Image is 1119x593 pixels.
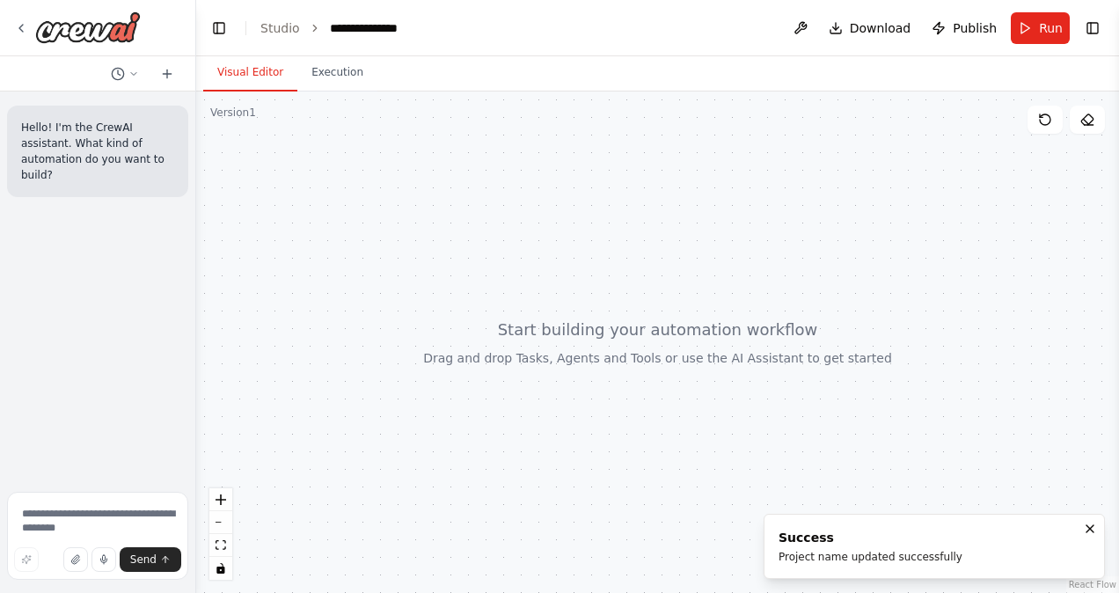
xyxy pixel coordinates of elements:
button: Send [120,547,181,572]
div: React Flow controls [209,488,232,580]
a: Studio [260,21,300,35]
button: Run [1011,12,1070,44]
button: Improve this prompt [14,547,39,572]
div: Project name updated successfully [779,550,962,564]
img: Logo [35,11,141,43]
button: Show right sidebar [1080,16,1105,40]
button: fit view [209,534,232,557]
span: Send [130,553,157,567]
button: Download [822,12,918,44]
span: Download [850,19,911,37]
button: Upload files [63,547,88,572]
button: Hide left sidebar [207,16,231,40]
button: Switch to previous chat [104,63,146,84]
button: Publish [925,12,1004,44]
div: Version 1 [210,106,256,120]
button: Start a new chat [153,63,181,84]
span: Publish [953,19,997,37]
button: zoom in [209,488,232,511]
nav: breadcrumb [260,19,414,37]
button: toggle interactivity [209,557,232,580]
button: Click to speak your automation idea [91,547,116,572]
button: Execution [297,55,377,92]
p: Hello! I'm the CrewAI assistant. What kind of automation do you want to build? [21,120,174,183]
button: zoom out [209,511,232,534]
button: Visual Editor [203,55,297,92]
span: Run [1039,19,1063,37]
div: Success [779,529,962,546]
